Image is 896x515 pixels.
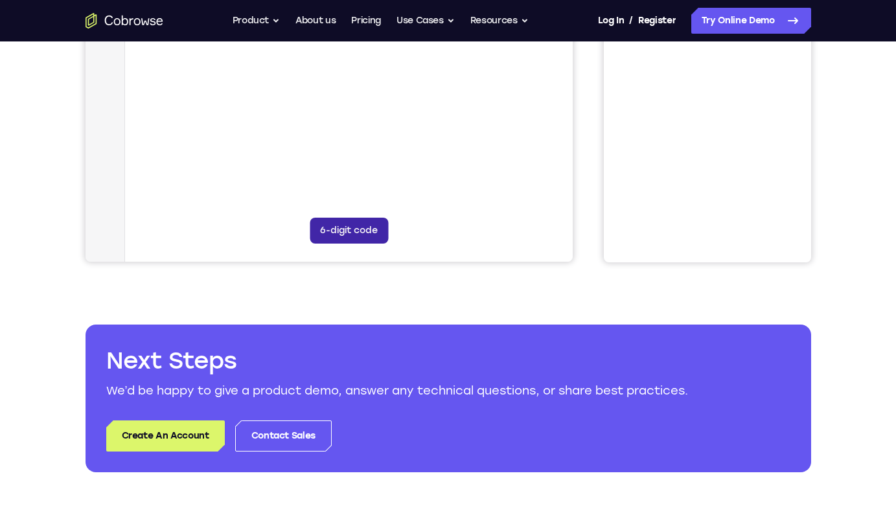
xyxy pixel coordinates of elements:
button: Refresh [456,39,477,60]
a: Contact Sales [235,420,332,452]
label: demo_id [257,43,298,56]
a: About us [295,8,336,34]
span: web@example.com [94,97,233,107]
button: Product [233,8,281,34]
div: Loading [144,80,187,90]
button: Resources [470,8,529,34]
a: Create An Account [106,420,225,452]
label: Email [395,43,418,56]
span: +11 more [328,97,362,107]
span: Cobrowse demo [254,97,321,107]
a: Go to the home page [86,13,163,29]
div: Trial Website [81,78,139,91]
a: Pricing [351,8,381,34]
div: Open device details [40,68,487,118]
a: Try Online Demo [691,8,811,34]
p: We’d be happy to give a product demo, answer any technical questions, or share best practices. [106,382,790,400]
span: / [629,13,633,29]
h2: Next Steps [106,345,790,376]
button: 6-digit code [224,390,303,416]
div: App [241,97,321,107]
button: Use Cases [396,8,455,34]
a: Register [638,8,676,34]
a: Log In [598,8,624,34]
div: Email [81,97,233,107]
